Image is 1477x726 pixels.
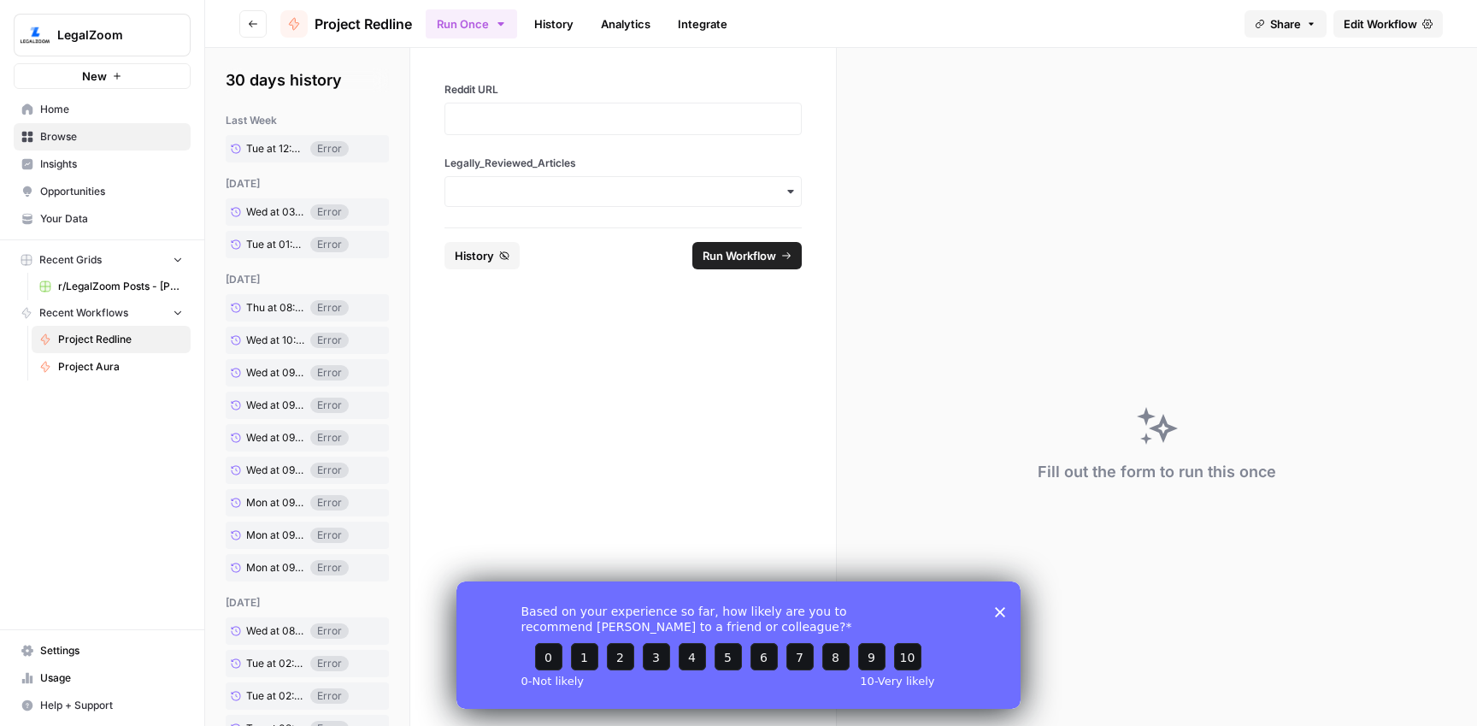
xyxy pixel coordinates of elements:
[246,333,305,348] span: Wed at 10:08 AM
[444,156,802,171] label: Legally_Reviewed_Articles
[524,10,584,38] a: History
[426,9,517,38] button: Run Once
[246,237,305,252] span: Tue at 01:43 PM
[40,698,183,713] span: Help + Support
[226,176,389,192] div: [DATE]
[14,96,191,123] a: Home
[310,560,349,575] div: Error
[246,560,305,575] span: Mon at 09:37 AM
[310,237,349,252] div: Error
[32,326,191,353] a: Project Redline
[40,670,183,686] span: Usage
[226,618,310,644] a: Wed at 08:22 AM
[226,199,310,225] a: Wed at 03:07 PM
[1038,460,1276,484] div: Fill out the form to run this once
[40,211,183,227] span: Your Data
[456,581,1021,709] iframe: Survey from AirOps
[692,242,802,269] button: Run Workflow
[40,184,183,199] span: Opportunities
[226,555,310,581] a: Mon at 09:37 AM
[14,692,191,719] button: Help + Support
[246,365,305,381] span: Wed at 09:23 AM
[310,300,349,316] div: Error
[58,279,183,294] span: r/LegalZoom Posts - [PERSON_NAME]
[310,141,349,156] div: Error
[1333,10,1443,38] a: Edit Workflow
[310,656,349,671] div: Error
[39,252,102,268] span: Recent Grids
[280,10,412,38] a: Project Redline
[246,688,305,704] span: Tue at 02:10 PM
[246,398,305,413] span: Wed at 09:22 AM
[14,151,191,178] a: Insights
[310,528,349,543] div: Error
[40,129,183,145] span: Browse
[226,232,310,257] a: Tue at 01:43 PM
[226,457,310,483] a: Wed at 09:03 AM
[310,398,349,413] div: Error
[226,522,310,548] a: Mon at 09:39 AM
[226,490,310,516] a: Mon at 09:49 AM
[1270,15,1301,32] span: Share
[14,63,191,89] button: New
[226,295,310,321] a: Thu at 08:05 AM
[246,528,305,543] span: Mon at 09:39 AM
[226,360,310,386] a: Wed at 09:23 AM
[315,14,412,34] span: Project Redline
[226,683,310,709] a: Tue at 02:10 PM
[20,20,50,50] img: LegalZoom Logo
[246,656,305,671] span: Tue at 02:14 PM
[40,102,183,117] span: Home
[310,365,349,381] div: Error
[246,430,305,446] span: Wed at 09:18 AM
[226,68,389,92] h2: 30 days history
[14,178,191,205] a: Opportunities
[82,68,107,85] span: New
[14,637,191,664] a: Settings
[444,82,802,97] label: Reddit URL
[310,495,349,511] div: Error
[226,272,389,287] div: [DATE]
[226,328,310,353] a: Wed at 10:08 AM
[455,247,494,264] span: History
[310,688,349,704] div: Error
[14,247,191,273] button: Recent Grids
[310,430,349,446] div: Error
[310,204,349,220] div: Error
[226,595,389,611] div: [DATE]
[32,273,191,300] a: r/LegalZoom Posts - [PERSON_NAME]
[58,332,183,347] span: Project Redline
[1344,15,1417,32] span: Edit Workflow
[14,664,191,692] a: Usage
[226,425,310,451] a: Wed at 09:18 AM
[246,495,305,511] span: Mon at 09:49 AM
[14,205,191,233] a: Your Data
[1245,10,1327,38] button: Share
[39,305,128,321] span: Recent Workflows
[226,651,310,676] a: Tue at 02:14 PM
[14,300,191,326] button: Recent Workflows
[703,247,776,264] span: Run Workflow
[246,623,305,639] span: Wed at 08:22 AM
[226,393,310,418] a: Wed at 09:22 AM
[310,333,349,348] div: Error
[246,300,305,316] span: Thu at 08:05 AM
[591,10,661,38] a: Analytics
[668,10,738,38] a: Integrate
[246,141,305,156] span: Tue at 12:54 PM
[226,113,389,128] div: last week
[246,204,305,220] span: Wed at 03:07 PM
[310,463,349,478] div: Error
[246,463,305,478] span: Wed at 09:03 AM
